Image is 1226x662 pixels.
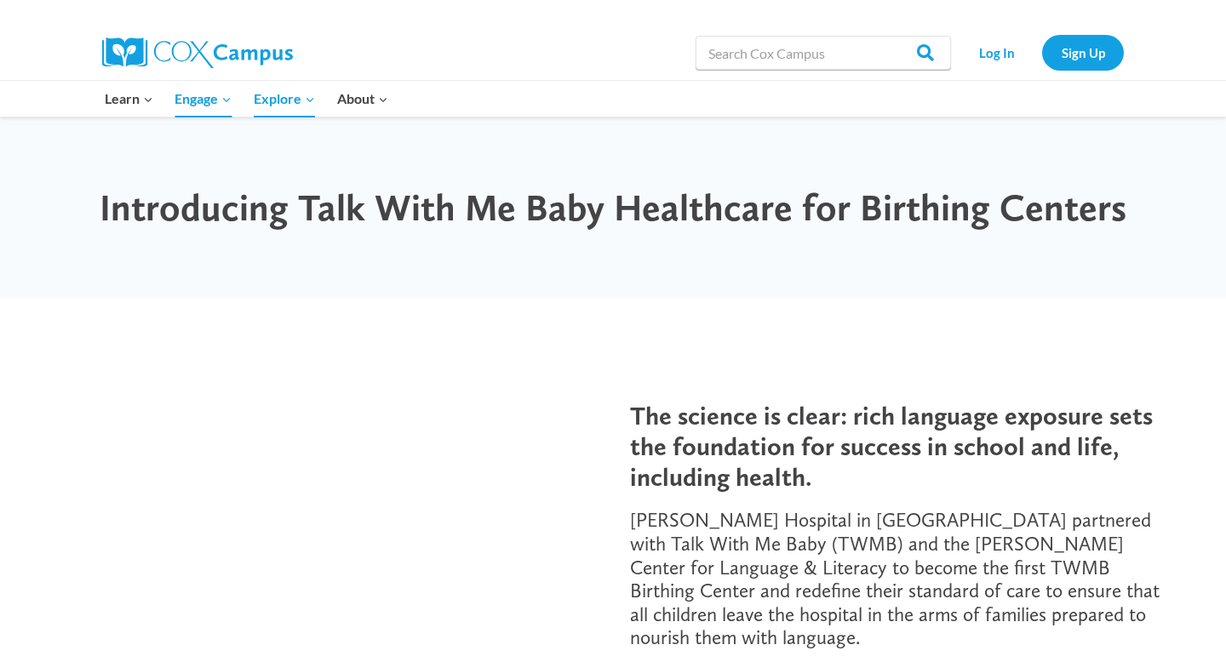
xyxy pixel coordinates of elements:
[102,37,293,68] img: Cox Campus
[960,35,1124,70] nav: Secondary Navigation
[696,36,951,70] input: Search Cox Campus
[337,88,388,110] span: About
[98,185,1128,231] h1: Introducing Talk With Me Baby Healthcare for Birthing Centers
[630,400,1153,492] span: The science is clear: rich language exposure sets the foundation for success in school and life, ...
[254,88,315,110] span: Explore
[94,81,398,117] nav: Primary Navigation
[630,508,1160,649] span: [PERSON_NAME] Hospital in [GEOGRAPHIC_DATA] partnered with Talk With Me Baby (TWMB) and the [PERS...
[175,88,232,110] span: Engage
[105,88,153,110] span: Learn
[960,35,1034,70] a: Log In
[1042,35,1124,70] a: Sign Up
